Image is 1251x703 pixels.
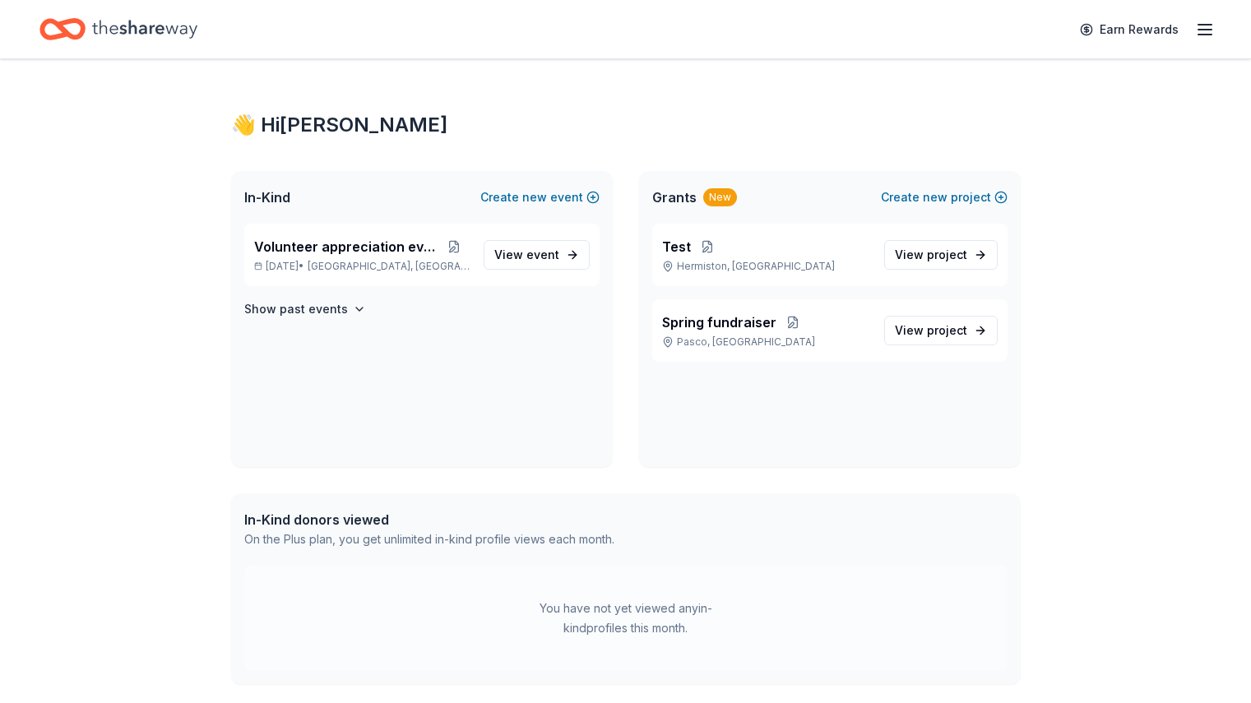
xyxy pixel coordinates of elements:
div: On the Plus plan, you get unlimited in-kind profile views each month. [244,530,614,549]
span: In-Kind [244,187,290,207]
span: View [895,321,967,340]
h4: Show past events [244,299,348,319]
button: Createnewproject [881,187,1008,207]
div: New [703,188,737,206]
span: Grants [652,187,697,207]
span: Test [662,237,691,257]
a: Earn Rewards [1070,15,1188,44]
a: Home [39,10,197,49]
p: [DATE] • [254,260,470,273]
span: View [895,245,967,265]
span: project [927,247,967,261]
div: 👋 Hi [PERSON_NAME] [231,112,1021,138]
a: View event [484,240,590,270]
a: View project [884,240,998,270]
p: Pasco, [GEOGRAPHIC_DATA] [662,335,871,349]
span: project [927,323,967,337]
button: Createnewevent [480,187,600,207]
p: Hermiston, [GEOGRAPHIC_DATA] [662,260,871,273]
span: new [522,187,547,207]
button: Show past events [244,299,366,319]
span: Volunteer appreciation event [254,237,438,257]
a: View project [884,316,998,345]
div: You have not yet viewed any in-kind profiles this month. [523,599,729,638]
span: new [923,187,948,207]
span: Spring fundraiser [662,312,776,332]
span: event [526,247,559,261]
span: [GEOGRAPHIC_DATA], [GEOGRAPHIC_DATA] [308,260,470,273]
span: View [494,245,559,265]
div: In-Kind donors viewed [244,510,614,530]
